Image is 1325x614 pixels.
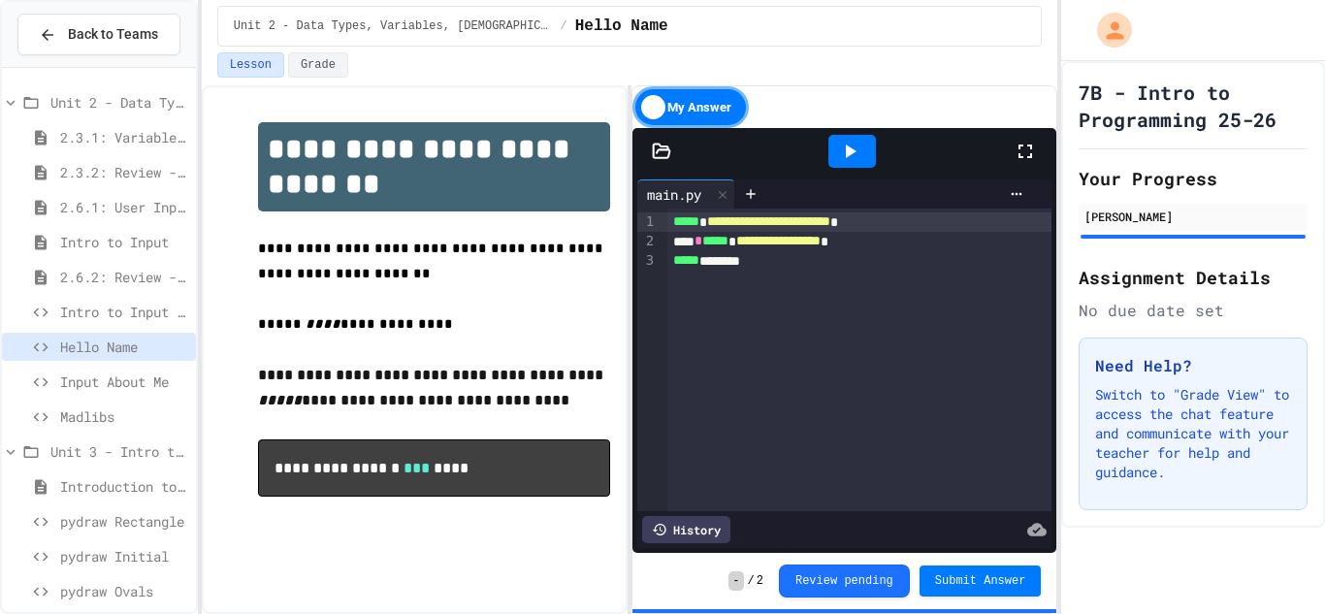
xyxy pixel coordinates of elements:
[60,197,188,217] span: 2.6.1: User Input
[234,18,553,34] span: Unit 2 - Data Types, Variables, [DEMOGRAPHIC_DATA]
[60,546,188,566] span: pydraw Initial
[60,302,188,322] span: Intro to Input Exercise
[637,212,657,232] div: 1
[935,573,1026,589] span: Submit Answer
[217,52,284,78] button: Lesson
[60,511,188,532] span: pydraw Rectangle
[60,337,188,357] span: Hello Name
[757,573,763,589] span: 2
[1079,79,1308,133] h1: 7B - Intro to Programming 25-26
[60,476,188,497] span: Introduction to pydraw
[779,565,910,598] button: Review pending
[637,232,657,251] div: 2
[560,18,566,34] span: /
[920,566,1042,597] button: Submit Answer
[637,179,735,209] div: main.py
[50,92,188,113] span: Unit 2 - Data Types, Variables, [DEMOGRAPHIC_DATA]
[1095,354,1291,377] h3: Need Help?
[1079,165,1308,192] h2: Your Progress
[642,516,730,543] div: History
[17,14,180,55] button: Back to Teams
[288,52,348,78] button: Grade
[1079,299,1308,322] div: No due date set
[728,571,743,591] span: -
[1079,264,1308,291] h2: Assignment Details
[637,184,711,205] div: main.py
[1095,385,1291,482] p: Switch to "Grade View" to access the chat feature and communicate with your teacher for help and ...
[60,581,188,601] span: pydraw Ovals
[575,15,668,38] span: Hello Name
[50,441,188,462] span: Unit 3 - Intro to Objects
[60,406,188,427] span: Madlibs
[60,372,188,392] span: Input About Me
[637,251,657,271] div: 3
[1077,8,1137,52] div: My Account
[68,24,158,45] span: Back to Teams
[748,573,755,589] span: /
[60,232,188,252] span: Intro to Input
[60,162,188,182] span: 2.3.2: Review - Variables and Data Types
[60,267,188,287] span: 2.6.2: Review - User Input
[60,127,188,147] span: 2.3.1: Variables and Data Types
[1084,208,1302,225] div: [PERSON_NAME]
